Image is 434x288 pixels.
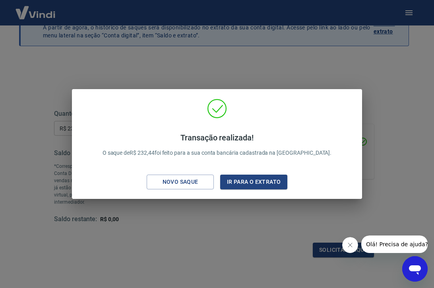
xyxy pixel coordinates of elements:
button: Ir para o extrato [220,175,287,189]
button: Novo saque [147,175,214,189]
iframe: Mensagem da empresa [361,235,428,253]
span: Olá! Precisa de ajuda? [5,6,67,12]
div: Novo saque [153,177,208,187]
iframe: Fechar mensagem [342,237,358,253]
iframe: Botão para abrir a janela de mensagens [402,256,428,282]
h4: Transação realizada! [103,133,332,142]
p: O saque de R$ 232,44 foi feito para a sua conta bancária cadastrada na [GEOGRAPHIC_DATA]. [103,133,332,157]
